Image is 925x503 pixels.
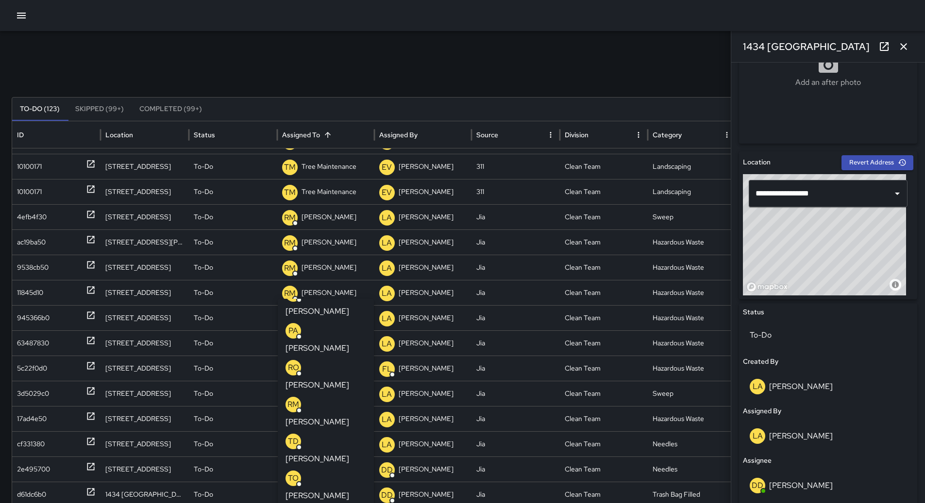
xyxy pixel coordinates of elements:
[101,406,189,431] div: 1586 Market Street
[399,205,454,229] p: [PERSON_NAME]
[282,130,320,139] div: Assigned To
[284,288,296,299] p: RM
[471,204,560,229] div: Jia
[471,456,560,482] div: Jia
[17,154,42,179] div: 10100171
[648,406,736,431] div: Hazardous Waste
[648,381,736,406] div: Sweep
[544,128,557,142] button: Source column menu
[101,154,189,179] div: 1450 Market Street
[471,280,560,305] div: Jia
[399,230,454,255] p: [PERSON_NAME]
[17,179,42,204] div: 10100171
[286,416,349,428] p: [PERSON_NAME]
[382,389,392,400] p: LA
[105,130,133,139] div: Location
[653,130,682,139] div: Category
[194,154,213,179] p: To-Do
[560,255,648,280] div: Clean Team
[17,432,45,456] div: cf331380
[67,97,132,121] button: Skipped (99+)
[399,331,454,356] p: [PERSON_NAME]
[471,381,560,406] div: Jia
[648,280,736,305] div: Hazardous Waste
[17,280,43,305] div: 11845d10
[194,406,213,431] p: To-Do
[648,204,736,229] div: Sweep
[284,262,296,274] p: RM
[284,237,296,249] p: RM
[302,280,356,305] p: [PERSON_NAME]
[399,356,454,381] p: [PERSON_NAME]
[399,432,454,456] p: [PERSON_NAME]
[648,456,736,482] div: Needles
[286,453,349,465] p: [PERSON_NAME]
[194,457,213,482] p: To-Do
[101,431,189,456] div: 20 12th Street
[101,280,189,305] div: 69 Polk Street
[471,330,560,356] div: Jia
[476,130,498,139] div: Source
[471,229,560,255] div: Jia
[17,230,46,255] div: ac19ba50
[302,205,356,229] p: [PERSON_NAME]
[471,431,560,456] div: Jia
[288,362,299,373] p: RO
[560,229,648,255] div: Clean Team
[17,356,47,381] div: 5c22f0d0
[17,331,49,356] div: 63487830
[287,399,299,410] p: RM
[288,325,298,337] p: PA
[101,356,189,381] div: 1633 Market Street
[720,128,734,142] button: Category column menu
[101,305,189,330] div: 1645 Market Street
[648,431,736,456] div: Needles
[132,97,210,121] button: Completed (99+)
[101,204,189,229] div: 1540 Market Street
[286,342,349,354] p: [PERSON_NAME]
[471,406,560,431] div: Jia
[194,306,213,330] p: To-Do
[471,255,560,280] div: Jia
[560,330,648,356] div: Clean Team
[471,154,560,179] div: 311
[560,154,648,179] div: Clean Team
[648,305,736,330] div: Hazardous Waste
[17,457,50,482] div: 2e495700
[194,356,213,381] p: To-Do
[284,187,296,198] p: TM
[379,130,418,139] div: Assigned By
[648,356,736,381] div: Hazardous Waste
[399,457,454,482] p: [PERSON_NAME]
[560,406,648,431] div: Clean Team
[288,472,299,484] p: TO
[101,179,189,204] div: 1438 Market Street
[382,187,392,198] p: EV
[382,162,392,173] p: EV
[12,97,67,121] button: To-Do (123)
[399,280,454,305] p: [PERSON_NAME]
[382,313,392,325] p: LA
[632,128,645,142] button: Division column menu
[560,280,648,305] div: Clean Team
[194,432,213,456] p: To-Do
[302,230,356,255] p: [PERSON_NAME]
[17,130,24,139] div: ID
[17,306,50,330] div: 945366b0
[648,179,736,204] div: Landscaping
[17,381,49,406] div: 3d5029c0
[648,229,736,255] div: Hazardous Waste
[382,262,392,274] p: LA
[399,306,454,330] p: [PERSON_NAME]
[382,237,392,249] p: LA
[382,212,392,224] p: LA
[286,306,349,317] p: [PERSON_NAME]
[194,230,213,255] p: To-Do
[194,255,213,280] p: To-Do
[302,154,356,179] p: Tree Maintenance
[560,179,648,204] div: Clean Team
[284,212,296,224] p: RM
[194,331,213,356] p: To-Do
[194,381,213,406] p: To-Do
[284,162,296,173] p: TM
